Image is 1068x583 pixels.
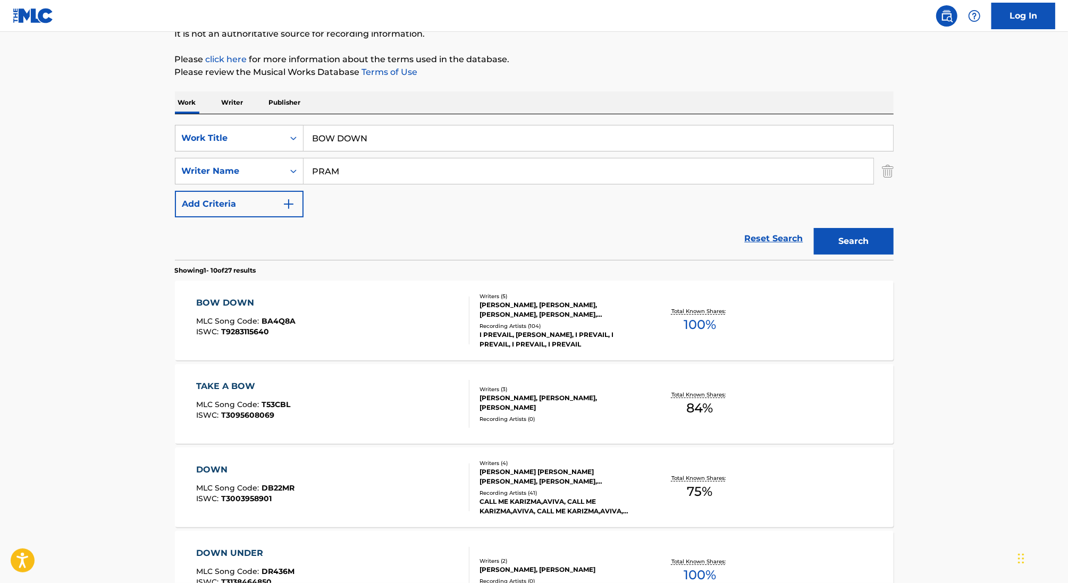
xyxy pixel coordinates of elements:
p: Please for more information about the terms used in the database. [175,53,894,66]
div: [PERSON_NAME], [PERSON_NAME], [PERSON_NAME] [480,393,640,412]
div: DOWN UNDER [196,547,295,560]
div: Recording Artists ( 41 ) [480,489,640,497]
span: DR436M [262,567,295,576]
div: Work Title [182,132,277,145]
img: help [968,10,981,22]
p: Work [175,91,199,114]
p: Please review the Musical Works Database [175,66,894,79]
span: 75 % [687,482,712,501]
img: Delete Criterion [882,158,894,184]
a: TAKE A BOWMLC Song Code:T53CBLISWC:T3095608069Writers (3)[PERSON_NAME], [PERSON_NAME], [PERSON_NA... [175,364,894,444]
p: Publisher [266,91,304,114]
a: Public Search [936,5,957,27]
a: Log In [991,3,1055,29]
span: BA4Q8A [262,316,296,326]
div: [PERSON_NAME], [PERSON_NAME], [PERSON_NAME], [PERSON_NAME], [PERSON_NAME] [480,300,640,319]
div: Writer Name [182,165,277,178]
span: 84 % [686,399,713,418]
span: MLC Song Code : [196,567,262,576]
div: TAKE A BOW [196,380,290,393]
a: Reset Search [739,227,809,250]
div: Help [964,5,985,27]
div: I PREVAIL, [PERSON_NAME], I PREVAIL, I PREVAIL, I PREVAIL, I PREVAIL [480,330,640,349]
p: Total Known Shares: [671,557,728,565]
div: [PERSON_NAME], [PERSON_NAME] [480,565,640,574]
div: BOW DOWN [196,297,296,309]
span: MLC Song Code : [196,400,262,409]
a: click here [206,54,247,64]
p: Total Known Shares: [671,474,728,482]
span: MLC Song Code : [196,483,262,493]
p: Writer [218,91,247,114]
span: ISWC : [196,410,221,420]
div: Writers ( 3 ) [480,385,640,393]
p: Total Known Shares: [671,307,728,315]
span: DB22MR [262,483,295,493]
img: MLC Logo [13,8,54,23]
span: ISWC : [196,327,221,336]
span: 100 % [684,315,716,334]
button: Search [814,228,894,255]
div: DOWN [196,463,295,476]
span: T3003958901 [221,494,272,503]
span: T9283115640 [221,327,269,336]
p: Showing 1 - 10 of 27 results [175,266,256,275]
p: Total Known Shares: [671,391,728,399]
div: Writers ( 5 ) [480,292,640,300]
div: Recording Artists ( 104 ) [480,322,640,330]
iframe: Chat Widget [1015,532,1068,583]
div: Writers ( 4 ) [480,459,640,467]
span: T53CBL [262,400,290,409]
span: MLC Song Code : [196,316,262,326]
a: Terms of Use [360,67,418,77]
div: Writers ( 2 ) [480,557,640,565]
span: ISWC : [196,494,221,503]
button: Add Criteria [175,191,304,217]
a: BOW DOWNMLC Song Code:BA4Q8AISWC:T9283115640Writers (5)[PERSON_NAME], [PERSON_NAME], [PERSON_NAME... [175,281,894,360]
div: CALL ME KARIZMA,AVIVA, CALL ME KARIZMA,AVIVA, CALL ME KARIZMA,AVIVA, CALL ME KARIZMA, AVIVA, CALL... [480,497,640,516]
img: 9d2ae6d4665cec9f34b9.svg [282,198,295,210]
div: Drag [1018,543,1024,574]
div: [PERSON_NAME] [PERSON_NAME] [PERSON_NAME], [PERSON_NAME], [PERSON_NAME] [480,467,640,486]
form: Search Form [175,125,894,260]
p: It is not an authoritative source for recording information. [175,28,894,40]
a: DOWNMLC Song Code:DB22MRISWC:T3003958901Writers (4)[PERSON_NAME] [PERSON_NAME] [PERSON_NAME], [PE... [175,447,894,527]
div: Recording Artists ( 0 ) [480,415,640,423]
span: T3095608069 [221,410,274,420]
img: search [940,10,953,22]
